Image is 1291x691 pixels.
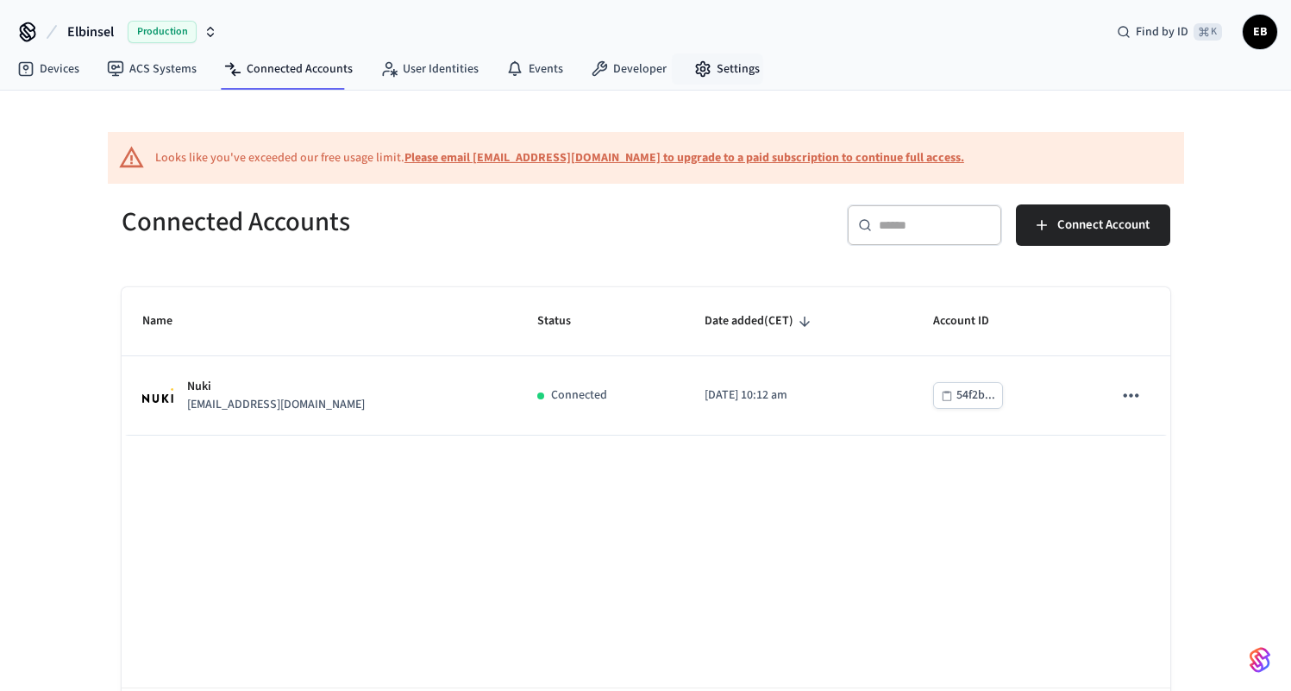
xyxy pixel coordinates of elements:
span: Name [142,308,195,335]
a: Events [492,53,577,85]
a: Devices [3,53,93,85]
a: Connected Accounts [210,53,367,85]
span: Date added(CET) [705,308,816,335]
button: EB [1243,15,1277,49]
table: sticky table [122,287,1170,436]
span: Find by ID [1136,23,1188,41]
h5: Connected Accounts [122,204,636,240]
img: SeamLogoGradient.69752ec5.svg [1250,646,1270,674]
div: Looks like you've exceeded our free usage limit. [155,149,964,167]
span: Elbinsel [67,22,114,42]
span: Account ID [933,308,1012,335]
a: ACS Systems [93,53,210,85]
span: Status [537,308,593,335]
p: Connected [551,386,607,405]
a: Settings [680,53,774,85]
span: Production [128,21,197,43]
div: Find by ID⌘ K [1103,16,1236,47]
span: EB [1244,16,1275,47]
span: ⌘ K [1194,23,1222,41]
p: [EMAIL_ADDRESS][DOMAIN_NAME] [187,396,365,414]
span: Connect Account [1057,214,1150,236]
button: Connect Account [1016,204,1170,246]
button: 54f2b... [933,382,1003,409]
p: Nuki [187,378,365,396]
a: Please email [EMAIL_ADDRESS][DOMAIN_NAME] to upgrade to a paid subscription to continue full access. [404,149,964,166]
a: Developer [577,53,680,85]
p: [DATE] 10:12 am [705,386,892,405]
img: Nuki Logo, Square [142,388,173,402]
div: 54f2b... [956,385,995,406]
a: User Identities [367,53,492,85]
